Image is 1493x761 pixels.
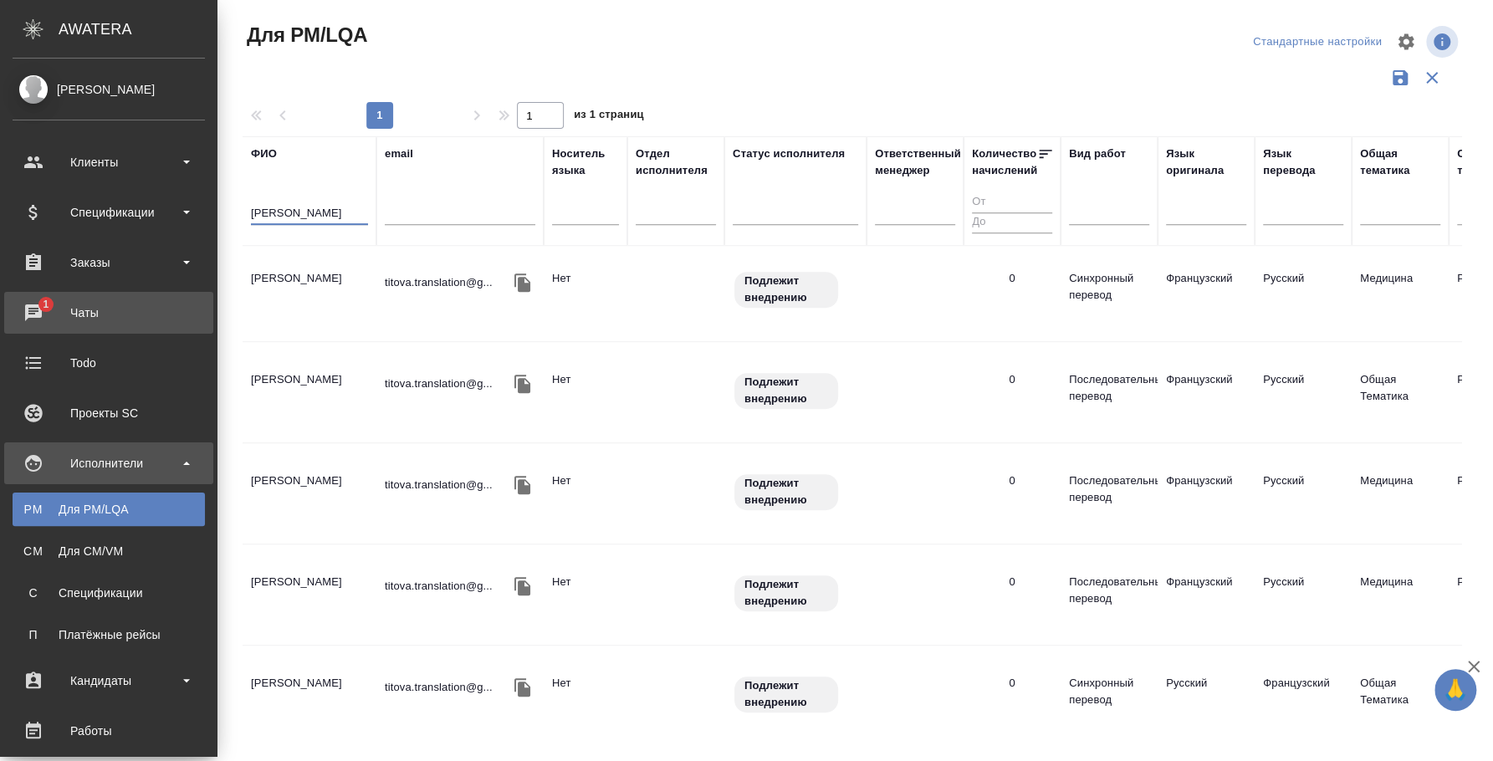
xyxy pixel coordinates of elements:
td: Синхронный перевод [1061,262,1158,320]
p: Подлежит внедрению [744,576,828,610]
p: titova.translation@g... [385,274,493,291]
div: 0 [1009,675,1015,692]
td: Русский [1255,464,1352,523]
div: Чаты [13,300,205,325]
input: До [972,212,1052,233]
td: [PERSON_NAME] [243,464,376,523]
td: Последовательный перевод [1061,464,1158,523]
div: Платёжные рейсы [21,626,197,643]
div: Свежая кровь: на первые 3 заказа по тематике ставь редактора и фиксируй оценки [733,675,858,714]
span: 🙏 [1441,672,1470,707]
td: Русский [1158,667,1255,725]
td: [PERSON_NAME] [243,667,376,725]
span: из 1 страниц [574,105,644,129]
td: Русский [1255,363,1352,421]
button: Скопировать [510,472,535,498]
td: Последовательный перевод [1061,363,1158,421]
p: titova.translation@g... [385,679,493,696]
p: Подлежит внедрению [744,475,828,508]
div: ФИО [251,146,277,162]
a: Проекты SC [4,392,213,434]
div: Вид работ [1069,146,1126,162]
a: CMДля CM/VM [13,534,205,568]
td: Общая Тематика [1352,363,1449,421]
td: Французский [1158,464,1255,523]
td: Последовательный перевод [1061,565,1158,624]
div: Заказы [13,250,205,275]
span: Настроить таблицу [1386,22,1426,62]
div: Свежая кровь: на первые 3 заказа по тематике ставь редактора и фиксируй оценки [733,270,858,309]
div: 0 [1009,472,1015,489]
td: Медицина [1352,565,1449,624]
td: Нет [544,464,627,523]
div: Для PM/LQA [21,501,197,518]
div: Для CM/VM [21,543,197,559]
div: Спецификации [13,200,205,225]
button: 🙏 [1434,669,1476,711]
div: Свежая кровь: на первые 3 заказа по тематике ставь редактора и фиксируй оценки [733,574,858,613]
button: Скопировать [510,675,535,700]
div: Отдел исполнителя [636,146,716,179]
button: Сохранить фильтры [1384,62,1416,94]
td: Общая Тематика [1352,667,1449,725]
input: От [972,192,1052,213]
td: [PERSON_NAME] [243,262,376,320]
td: Нет [544,667,627,725]
p: Подлежит внедрению [744,273,828,306]
td: Русский [1255,262,1352,320]
p: Подлежит внедрению [744,374,828,407]
button: Сбросить фильтры [1416,62,1448,94]
td: Нет [544,565,627,624]
a: Todo [4,342,213,384]
div: Носитель языка [552,146,619,179]
p: titova.translation@g... [385,477,493,493]
div: Кандидаты [13,668,205,693]
div: Свежая кровь: на первые 3 заказа по тематике ставь редактора и фиксируй оценки [733,371,858,411]
span: Посмотреть информацию [1426,26,1461,58]
div: split button [1249,29,1386,55]
button: Скопировать [510,270,535,295]
p: Подлежит внедрению [744,677,828,711]
td: Синхронный перевод [1061,667,1158,725]
div: email [385,146,413,162]
div: Работы [13,718,205,743]
div: Todo [13,350,205,375]
div: Ответственный менеджер [875,146,961,179]
div: Свежая кровь: на первые 3 заказа по тематике ставь редактора и фиксируй оценки [733,472,858,512]
div: Исполнители [13,451,205,476]
div: AWATERA [59,13,217,46]
div: Язык оригинала [1166,146,1246,179]
td: Нет [544,363,627,421]
a: 1Чаты [4,292,213,334]
a: ППлатёжные рейсы [13,618,205,651]
td: Французский [1255,667,1352,725]
div: Язык перевода [1263,146,1343,179]
div: Количество начислений [972,146,1037,179]
span: Для PM/LQA [243,22,367,49]
div: Проекты SC [13,401,205,426]
button: Скопировать [510,371,535,396]
td: [PERSON_NAME] [243,363,376,421]
td: Французский [1158,363,1255,421]
div: Общая тематика [1360,146,1440,179]
p: titova.translation@g... [385,375,493,392]
a: PMДля PM/LQA [13,493,205,526]
p: titova.translation@g... [385,578,493,595]
td: [PERSON_NAME] [243,565,376,624]
button: Скопировать [510,574,535,599]
td: Медицина [1352,464,1449,523]
span: 1 [33,296,59,313]
div: Спецификации [21,585,197,601]
td: Медицина [1352,262,1449,320]
div: 0 [1009,371,1015,388]
td: Французский [1158,262,1255,320]
div: Клиенты [13,150,205,175]
div: Статус исполнителя [733,146,845,162]
div: [PERSON_NAME] [13,80,205,99]
td: Нет [544,262,627,320]
a: Работы [4,710,213,752]
td: Русский [1255,565,1352,624]
td: Французский [1158,565,1255,624]
div: 0 [1009,270,1015,287]
div: 0 [1009,574,1015,590]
